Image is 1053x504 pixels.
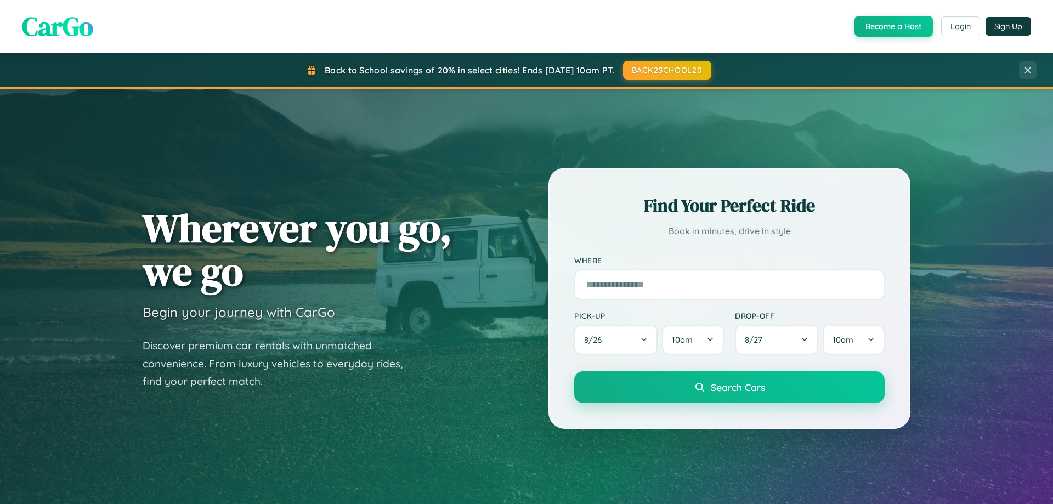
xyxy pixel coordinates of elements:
span: CarGo [22,8,93,44]
span: 8 / 26 [584,335,607,345]
button: 8/26 [574,325,658,355]
span: 10am [833,335,853,345]
button: Become a Host [854,16,933,37]
button: 8/27 [735,325,818,355]
button: Sign Up [986,17,1031,36]
button: Login [941,16,980,36]
h1: Wherever you go, we go [143,206,452,293]
label: Pick-up [574,311,724,320]
button: 10am [662,325,724,355]
button: Search Cars [574,371,885,403]
h2: Find Your Perfect Ride [574,194,885,218]
h3: Begin your journey with CarGo [143,304,335,320]
span: Search Cars [711,381,765,393]
button: 10am [823,325,885,355]
p: Book in minutes, drive in style [574,223,885,239]
label: Drop-off [735,311,885,320]
span: Back to School savings of 20% in select cities! Ends [DATE] 10am PT. [325,65,614,76]
span: 8 / 27 [745,335,768,345]
button: BACK2SCHOOL20 [623,61,711,80]
span: 10am [672,335,693,345]
label: Where [574,256,885,265]
p: Discover premium car rentals with unmatched convenience. From luxury vehicles to everyday rides, ... [143,337,417,390]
